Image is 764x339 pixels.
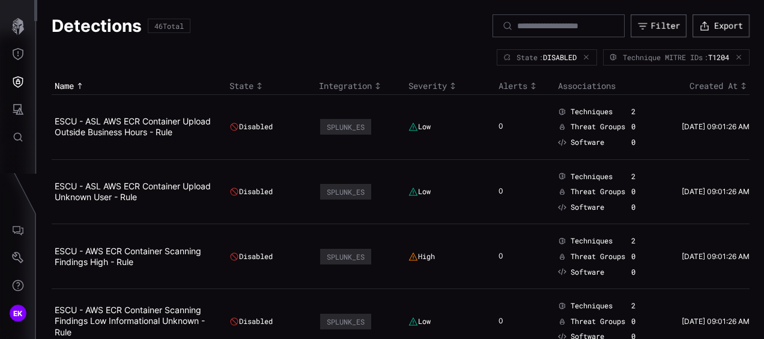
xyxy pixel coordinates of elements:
[704,53,733,61] div: :
[229,252,273,261] div: Disabled
[631,236,648,246] div: 2
[408,317,431,326] div: Low
[154,22,184,29] div: 46 Total
[571,138,604,147] span: Software
[327,123,365,131] div: SPLUNK_ES
[55,305,205,337] a: ESCU - AWS ECR Container Scanning Findings Low Informational Unknown - Rule
[693,14,750,37] button: Export
[499,316,517,327] div: 0
[631,107,648,117] div: 2
[499,186,517,197] div: 0
[408,122,431,132] div: Low
[499,81,553,91] div: Toggle sort direction
[631,172,648,182] div: 2
[682,122,750,131] time: [DATE] 09:01:26 AM
[543,53,577,61] span: DISABLED
[229,317,273,326] div: Disabled
[503,53,538,61] div: State
[52,15,142,37] h1: Detections
[229,187,273,197] div: Disabled
[499,121,517,132] div: 0
[571,252,625,261] span: Threat Groups
[708,53,729,61] span: T1204
[631,317,648,326] div: 0
[682,187,750,196] time: [DATE] 09:01:26 AM
[408,187,431,197] div: Low
[610,53,703,61] div: Technique MITRE IDs
[499,251,517,262] div: 0
[631,203,648,212] div: 0
[682,317,750,326] time: [DATE] 09:01:26 AM
[571,107,613,117] span: Techniques
[682,252,750,261] time: [DATE] 09:01:26 AM
[631,252,648,261] div: 0
[319,81,403,91] div: Toggle sort direction
[55,181,211,202] a: ESCU - ASL AWS ECR Container Upload Unknown User - Rule
[327,317,365,326] div: SPLUNK_ES
[571,122,625,132] span: Threat Groups
[229,122,273,132] div: Disabled
[55,246,201,267] a: ESCU - AWS ECR Container Scanning Findings High - Rule
[571,267,604,277] span: Software
[408,252,435,261] div: High
[631,138,648,147] div: 0
[327,188,365,196] div: SPLUNK_ES
[539,53,581,61] div: :
[631,14,687,37] button: Filter
[555,78,660,95] th: Associations
[55,116,211,137] a: ESCU - ASL AWS ECR Container Upload Outside Business Hours - Rule
[571,172,613,182] span: Techniques
[651,20,680,31] div: Filter
[408,81,492,91] div: Toggle sort direction
[631,187,648,197] div: 0
[1,299,35,327] button: EK
[55,81,223,91] div: Toggle sort direction
[631,122,648,132] div: 0
[571,187,625,197] span: Threat Groups
[631,301,648,311] div: 2
[571,236,613,246] span: Techniques
[327,252,365,261] div: SPLUNK_ES
[13,307,23,320] span: EK
[571,317,625,326] span: Threat Groups
[631,267,648,277] div: 0
[571,203,604,212] span: Software
[571,301,613,311] span: Techniques
[663,81,750,91] div: Toggle sort direction
[229,81,313,91] div: Toggle sort direction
